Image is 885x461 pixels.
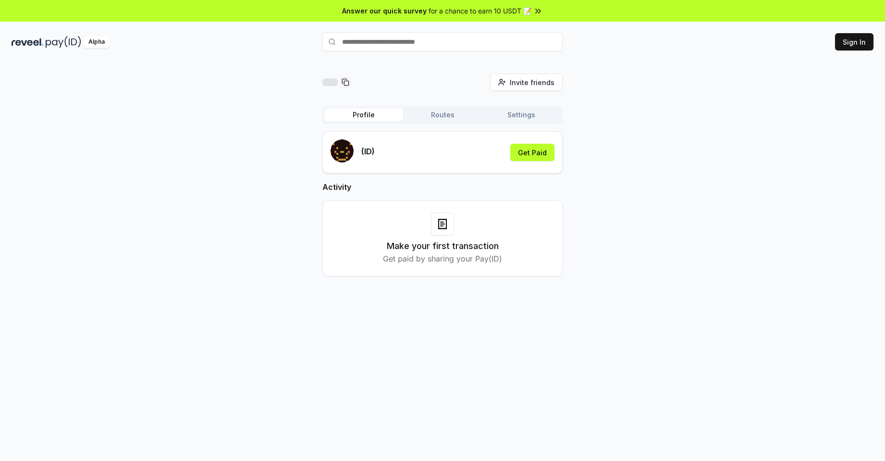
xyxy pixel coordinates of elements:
button: Settings [482,108,561,122]
span: for a chance to earn 10 USDT 📝 [429,6,531,16]
button: Routes [403,108,482,122]
button: Invite friends [490,74,563,91]
img: reveel_dark [12,36,44,48]
p: (ID) [361,146,375,157]
h3: Make your first transaction [387,239,499,253]
span: Invite friends [510,77,554,87]
button: Get Paid [510,144,554,161]
h2: Activity [322,181,563,193]
button: Profile [324,108,403,122]
span: Answer our quick survey [342,6,427,16]
div: Alpha [83,36,110,48]
img: pay_id [46,36,81,48]
p: Get paid by sharing your Pay(ID) [383,253,502,264]
button: Sign In [835,33,873,50]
